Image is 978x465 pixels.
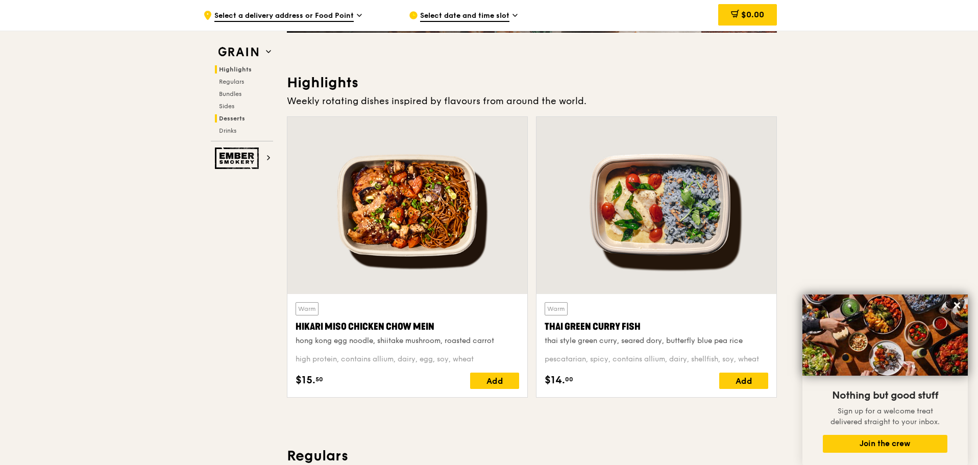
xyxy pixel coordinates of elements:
span: Sides [219,103,234,110]
img: Ember Smokery web logo [215,148,262,169]
div: Weekly rotating dishes inspired by flavours from around the world. [287,94,777,108]
div: pescatarian, spicy, contains allium, dairy, shellfish, soy, wheat [545,354,768,364]
img: DSC07876-Edit02-Large.jpeg [802,295,968,376]
span: Select a delivery address or Food Point [214,11,354,22]
h3: Highlights [287,74,777,92]
span: Bundles [219,90,241,97]
button: Close [949,297,965,313]
span: Select date and time slot [420,11,509,22]
div: Thai Green Curry Fish [545,320,768,334]
div: Add [719,373,768,389]
div: Warm [545,302,568,315]
span: Sign up for a welcome treat delivered straight to your inbox. [830,407,940,426]
div: hong kong egg noodle, shiitake mushroom, roasted carrot [296,336,519,346]
img: Grain web logo [215,43,262,61]
button: Join the crew [823,435,947,453]
span: $0.00 [741,10,764,19]
span: $15. [296,373,315,388]
div: high protein, contains allium, dairy, egg, soy, wheat [296,354,519,364]
div: Hikari Miso Chicken Chow Mein [296,320,519,334]
span: $14. [545,373,565,388]
span: Nothing but good stuff [832,389,938,402]
span: 50 [315,375,323,383]
span: Drinks [219,127,236,134]
span: Regulars [219,78,244,85]
span: Highlights [219,66,252,73]
div: Add [470,373,519,389]
h3: Regulars [287,447,777,465]
span: Desserts [219,115,245,122]
div: Warm [296,302,319,315]
span: 00 [565,375,573,383]
div: thai style green curry, seared dory, butterfly blue pea rice [545,336,768,346]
